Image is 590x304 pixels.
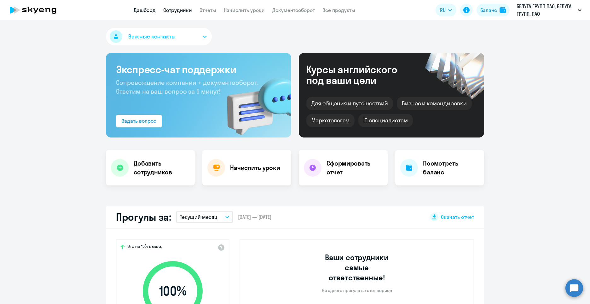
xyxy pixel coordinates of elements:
img: balance [500,7,506,13]
button: Важные контакты [106,28,212,45]
button: Текущий месяц [176,211,233,223]
button: Задать вопрос [116,115,162,127]
h4: Сформировать отчет [327,159,383,177]
div: Задать вопрос [122,117,156,125]
div: Курсы английского под ваши цели [306,64,414,85]
span: [DATE] — [DATE] [238,213,271,220]
span: Скачать отчет [441,213,474,220]
a: Документооборот [272,7,315,13]
div: Баланс [480,6,497,14]
h2: Прогулы за: [116,211,171,223]
h3: Экспресс-чат поддержки [116,63,281,76]
a: Начислить уроки [224,7,265,13]
button: RU [436,4,456,16]
h4: Начислить уроки [230,163,280,172]
div: IT-специалистам [358,114,413,127]
div: Для общения и путешествий [306,97,393,110]
span: Важные контакты [128,32,176,41]
a: Все продукты [322,7,355,13]
p: БЕЛУГА ГРУПП ПАО, БЕЛУГА ГРУПП, ПАО [517,3,575,18]
h4: Посмотреть баланс [423,159,479,177]
p: Ни одного прогула за этот период [322,288,392,293]
a: Сотрудники [163,7,192,13]
h4: Добавить сотрудников [134,159,190,177]
span: Сопровождение компании + документооборот. Ответим на ваш вопрос за 5 минут! [116,79,258,95]
span: RU [440,6,446,14]
span: Это на 15% выше, [127,243,162,251]
a: Отчеты [200,7,216,13]
div: Маркетологам [306,114,355,127]
div: Бизнес и командировки [397,97,472,110]
button: Балансbalance [477,4,510,16]
a: Дашборд [134,7,156,13]
span: 100 % [136,284,209,299]
h3: Ваши сотрудники самые ответственные! [316,252,397,283]
p: Текущий месяц [180,213,217,221]
button: БЕЛУГА ГРУПП ПАО, БЕЛУГА ГРУПП, ПАО [513,3,585,18]
img: bg-img [218,67,291,137]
